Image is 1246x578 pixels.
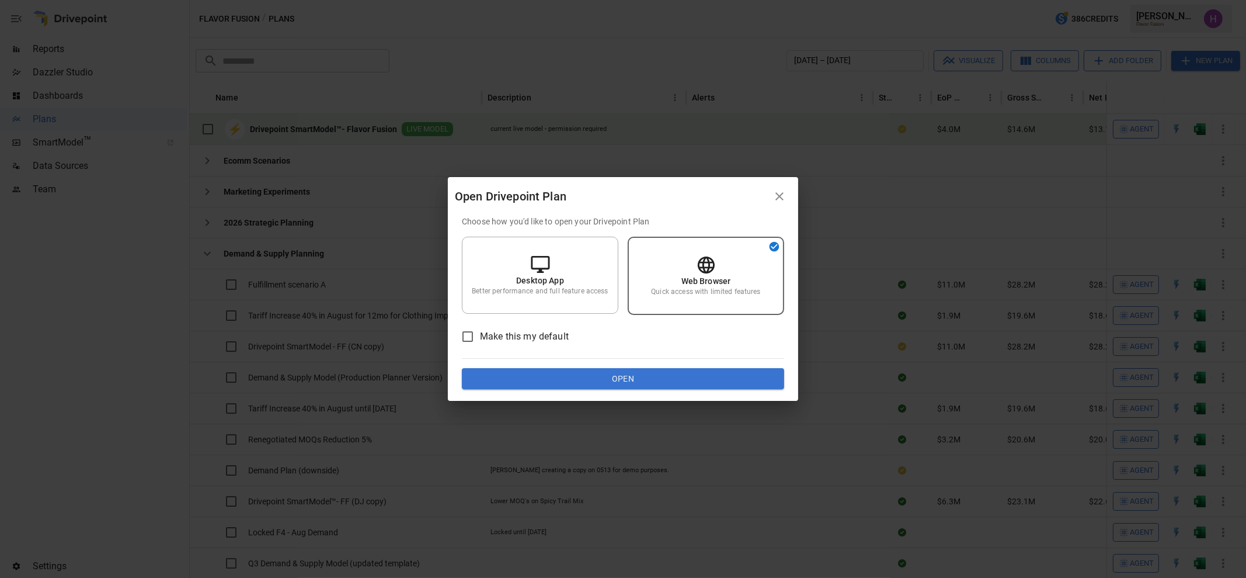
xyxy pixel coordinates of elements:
[462,368,784,389] button: Open
[681,275,731,287] p: Web Browser
[480,330,569,344] span: Make this my default
[651,287,760,297] p: Quick access with limited features
[455,187,768,206] div: Open Drivepoint Plan
[472,286,608,296] p: Better performance and full feature access
[516,275,564,286] p: Desktop App
[462,216,784,227] p: Choose how you'd like to open your Drivepoint Plan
